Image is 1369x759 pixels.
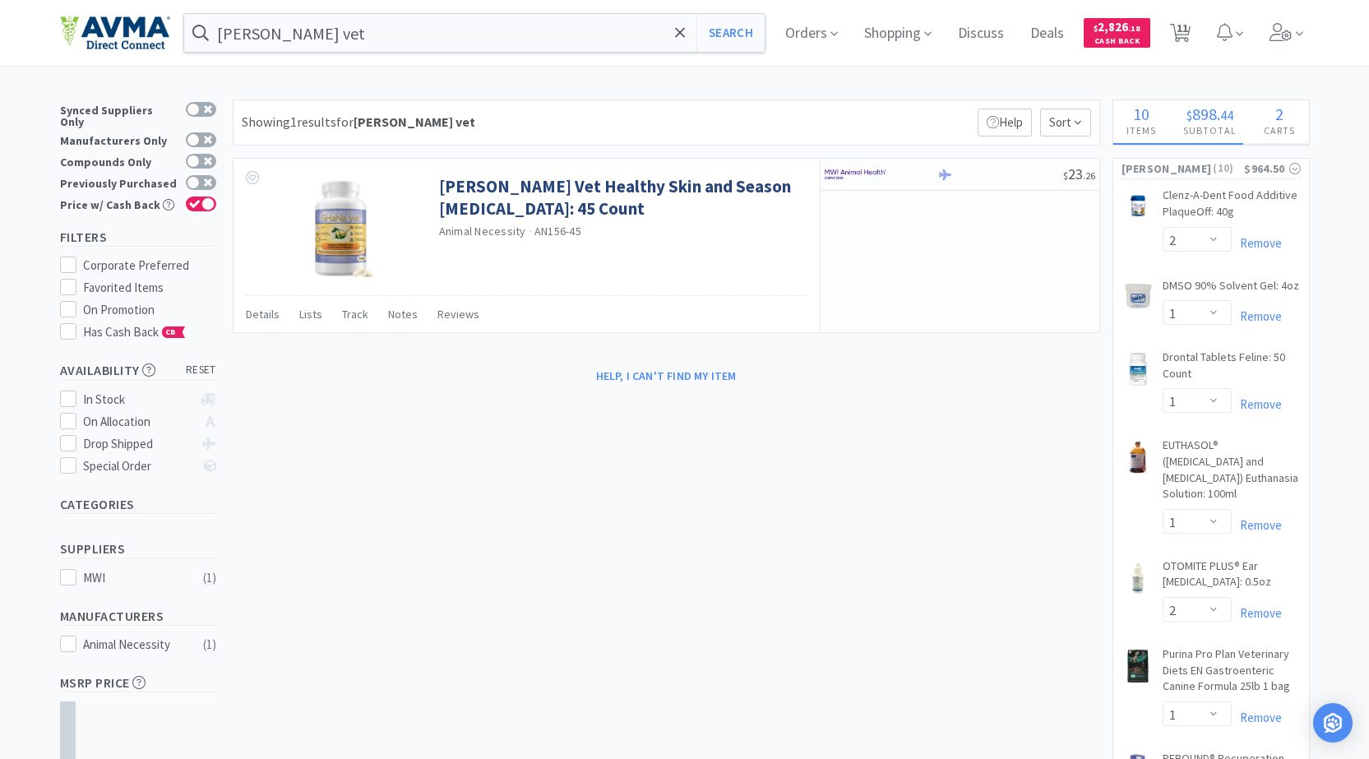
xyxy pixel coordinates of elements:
div: Drop Shipped [83,434,192,454]
span: Lists [299,307,322,322]
span: Notes [388,307,418,322]
div: ( 1 ) [203,635,216,655]
img: 2db45751c089422cbb913d71613381a1_632603.jpeg [1122,353,1154,386]
span: · [529,224,532,238]
a: Purina Pro Plan Veterinary Diets EN Gastroenteric Canine Formula 25lb 1 bag [1163,646,1301,701]
h5: Manufacturers [60,607,216,626]
a: $2,826.18Cash Back [1084,11,1150,55]
a: 11 [1163,28,1197,43]
img: 75b6b1505d4f463eac4c3b0f4a644d51_615497.png [301,175,378,282]
img: a677538eda7749e4a9f2025282ae3916_311028.jpeg [1122,562,1154,595]
h4: Subtotal [1170,123,1251,138]
img: 2812b179af91479d8c5bdb14243cf27c_300477.jpeg [1122,280,1154,312]
div: Compounds Only [60,154,178,168]
a: Remove [1232,517,1282,533]
a: Animal Necessity [439,224,526,238]
span: reset [186,362,216,379]
div: Synced Suppliers Only [60,102,178,127]
span: Reviews [437,307,479,322]
span: for [336,113,475,130]
div: Corporate Preferred [83,256,216,275]
span: Cash Back [1094,37,1140,48]
h4: Items [1113,123,1170,138]
img: e4e33dab9f054f5782a47901c742baa9_102.png [60,16,170,50]
span: Has Cash Back [83,324,186,340]
span: 898 [1192,104,1217,124]
span: Details [246,307,280,322]
a: Deals [1024,26,1071,41]
span: $ [1094,23,1098,34]
div: Special Order [83,456,192,476]
span: [PERSON_NAME] [1122,160,1212,178]
span: $ [1063,169,1068,182]
a: Remove [1232,235,1282,251]
h5: Filters [60,228,216,247]
span: AN156-45 [534,224,581,238]
a: EUTHASOL® ([MEDICAL_DATA] and [MEDICAL_DATA]) Euthanasia Solution: 100ml [1163,437,1301,508]
span: Track [342,307,368,322]
img: 09434ef4f06a4bddb62b721906253a7a_48668.jpeg [1122,441,1154,474]
img: b45932d6a1b14660bd085f4088d51405_51275.jpeg [1122,191,1154,224]
span: . 18 [1128,23,1140,34]
span: CB [163,327,179,337]
div: Open Intercom Messenger [1313,703,1353,743]
a: Remove [1232,710,1282,725]
span: . 26 [1083,169,1095,182]
span: Sort [1040,109,1091,137]
div: . [1170,106,1251,123]
a: OTOMITE PLUS® Ear [MEDICAL_DATA]: 0.5oz [1163,558,1301,597]
img: f6b2451649754179b5b4e0c70c3f7cb0_2.png [825,162,886,187]
input: Search by item, sku, manufacturer, ingredient, size... [184,14,765,52]
a: Remove [1232,396,1282,412]
div: Previously Purchased [60,175,178,189]
a: Remove [1232,605,1282,621]
div: $964.50 [1244,160,1300,178]
div: Animal Necessity [83,635,185,655]
a: DMSO 90% Solvent Gel: 4oz [1163,278,1299,301]
div: Manufacturers Only [60,132,178,146]
span: 2 [1275,104,1283,124]
button: Help, I can't find my item [586,362,747,390]
div: On Allocation [83,412,192,432]
a: Remove [1232,308,1282,324]
p: Help [978,109,1032,137]
a: Drontal Tablets Feline: 50 Count [1163,349,1301,388]
h5: Categories [60,495,216,514]
span: 44 [1220,107,1233,123]
span: 23 [1063,164,1095,183]
span: 10 [1133,104,1149,124]
div: Showing 1 results [242,112,475,133]
strong: [PERSON_NAME] vet [354,113,475,130]
div: In Stock [83,390,192,410]
h5: Availability [60,361,216,380]
div: MWI [83,568,185,588]
div: ( 1 ) [203,568,216,588]
span: ( 10 ) [1211,160,1244,177]
h5: MSRP Price [60,673,216,692]
h4: Carts [1251,123,1309,138]
a: Discuss [951,26,1011,41]
a: [PERSON_NAME] Vet Healthy Skin and Season [MEDICAL_DATA]: 45 Count [439,175,803,220]
div: Price w/ Cash Back [60,197,178,211]
span: 2,826 [1094,19,1140,35]
img: 142bc7f4f5514053bd3dfeed9dae087c_706518.jpeg [1122,650,1154,683]
button: Search [696,14,765,52]
div: On Promotion [83,300,216,320]
div: Favorited Items [83,278,216,298]
a: Clenz-A-Dent Food Additive PlaqueOff: 40g [1163,187,1301,226]
span: $ [1186,107,1192,123]
h5: Suppliers [60,539,216,558]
